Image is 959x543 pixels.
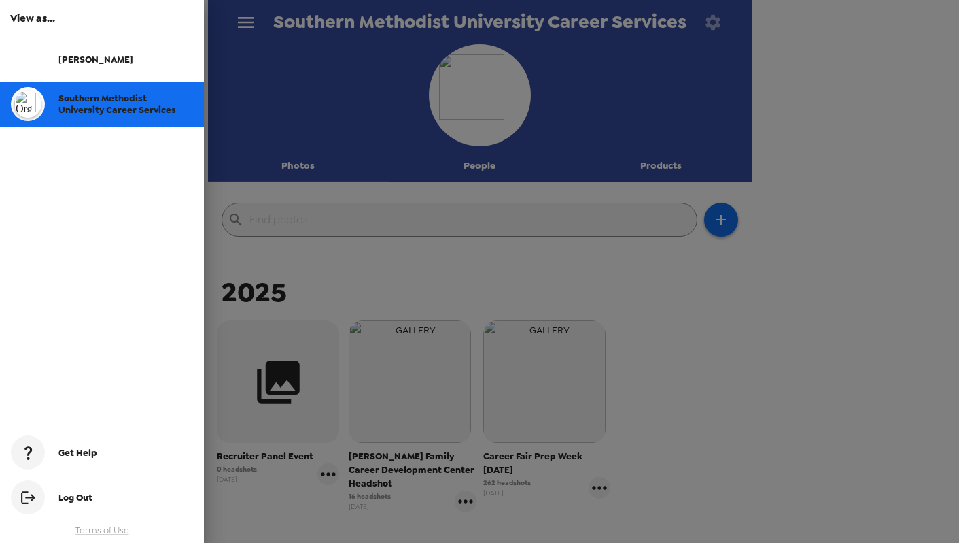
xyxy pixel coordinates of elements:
[14,90,41,118] img: org logo
[11,42,45,76] img: userImage
[10,10,194,27] h6: View as...
[58,54,133,65] span: [PERSON_NAME]
[58,492,92,504] span: Log Out
[58,93,176,116] span: Southern Methodist University Career Services
[58,447,97,459] span: Get Help
[75,525,129,536] a: Terms of Use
